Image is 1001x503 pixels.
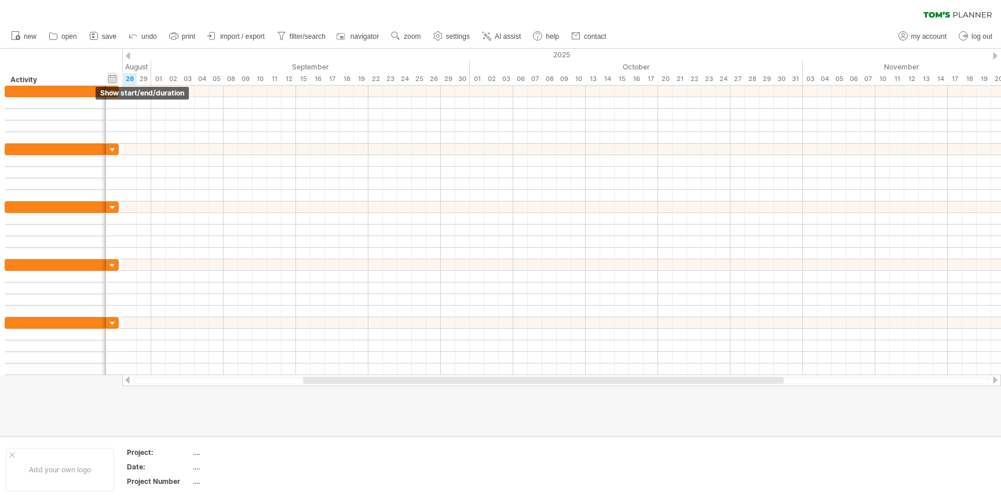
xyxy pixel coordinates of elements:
[193,476,290,486] div: ....
[126,29,160,44] a: undo
[962,73,977,85] div: Tuesday, 18 November 2025
[904,73,919,85] div: Wednesday, 12 November 2025
[397,73,412,85] div: Wednesday, 24 September 2025
[911,32,947,41] span: my account
[335,29,382,44] a: navigator
[629,73,644,85] div: Thursday, 16 October 2025
[426,73,441,85] div: Friday, 26 September 2025
[10,74,100,86] div: Activity
[61,32,77,41] span: open
[238,73,253,85] div: Tuesday, 9 September 2025
[759,73,774,85] div: Wednesday, 29 October 2025
[368,73,383,85] div: Monday, 22 September 2025
[875,73,890,85] div: Monday, 10 November 2025
[495,32,521,41] span: AI assist
[846,73,861,85] div: Thursday, 6 November 2025
[788,73,803,85] div: Friday, 31 October 2025
[86,29,120,44] a: save
[182,32,195,41] span: print
[470,61,803,73] div: October 2025
[702,73,716,85] div: Thursday, 23 October 2025
[557,73,571,85] div: Thursday, 9 October 2025
[151,73,166,85] div: Monday, 1 September 2025
[193,447,290,457] div: ....
[325,73,339,85] div: Wednesday, 17 September 2025
[180,73,195,85] div: Wednesday, 3 September 2025
[933,73,948,85] div: Friday, 14 November 2025
[658,73,673,85] div: Monday, 20 October 2025
[404,32,421,41] span: zoom
[948,73,962,85] div: Monday, 17 November 2025
[528,73,542,85] div: Tuesday, 7 October 2025
[209,73,224,85] div: Friday, 5 September 2025
[137,73,151,85] div: Friday, 29 August 2025
[388,29,424,44] a: zoom
[151,61,470,73] div: September 2025
[122,73,137,85] div: Thursday, 28 August 2025
[24,32,36,41] span: new
[339,73,354,85] div: Thursday, 18 September 2025
[484,73,499,85] div: Thursday, 2 October 2025
[971,32,992,41] span: log out
[166,29,199,44] a: print
[102,32,116,41] span: save
[224,73,238,85] div: Monday, 8 September 2025
[644,73,658,85] div: Friday, 17 October 2025
[530,29,562,44] a: help
[310,73,325,85] div: Tuesday, 16 September 2025
[716,73,730,85] div: Friday, 24 October 2025
[586,73,600,85] div: Monday, 13 October 2025
[6,448,114,491] div: Add your own logo
[350,32,379,41] span: navigator
[253,73,267,85] div: Wednesday, 10 September 2025
[730,73,745,85] div: Monday, 27 October 2025
[282,73,296,85] div: Friday, 12 September 2025
[513,73,528,85] div: Monday, 6 October 2025
[195,73,209,85] div: Thursday, 4 September 2025
[832,73,846,85] div: Wednesday, 5 November 2025
[687,73,702,85] div: Wednesday, 22 October 2025
[100,89,184,97] span: show start/end/duration
[127,462,191,472] div: Date:
[8,29,40,44] a: new
[441,73,455,85] div: Monday, 29 September 2025
[290,32,326,41] span: filter/search
[455,73,470,85] div: Tuesday, 30 September 2025
[127,447,191,457] div: Project:
[745,73,759,85] div: Tuesday, 28 October 2025
[890,73,904,85] div: Tuesday, 11 November 2025
[274,29,329,44] a: filter/search
[673,73,687,85] div: Tuesday, 21 October 2025
[919,73,933,85] div: Thursday, 13 November 2025
[896,29,950,44] a: my account
[546,32,559,41] span: help
[584,32,607,41] span: contact
[615,73,629,85] div: Wednesday, 15 October 2025
[571,73,586,85] div: Friday, 10 October 2025
[446,32,470,41] span: settings
[774,73,788,85] div: Thursday, 30 October 2025
[499,73,513,85] div: Friday, 3 October 2025
[803,73,817,85] div: Monday, 3 November 2025
[267,73,282,85] div: Thursday, 11 September 2025
[977,73,991,85] div: Wednesday, 19 November 2025
[430,29,473,44] a: settings
[956,29,996,44] a: log out
[141,32,157,41] span: undo
[600,73,615,85] div: Tuesday, 14 October 2025
[127,476,191,486] div: Project Number
[861,73,875,85] div: Friday, 7 November 2025
[383,73,397,85] div: Tuesday, 23 September 2025
[412,73,426,85] div: Thursday, 25 September 2025
[204,29,268,44] a: import / export
[166,73,180,85] div: Tuesday, 2 September 2025
[568,29,610,44] a: contact
[817,73,832,85] div: Tuesday, 4 November 2025
[296,73,310,85] div: Monday, 15 September 2025
[46,29,81,44] a: open
[479,29,524,44] a: AI assist
[193,462,290,472] div: ....
[220,32,265,41] span: import / export
[470,73,484,85] div: Wednesday, 1 October 2025
[354,73,368,85] div: Friday, 19 September 2025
